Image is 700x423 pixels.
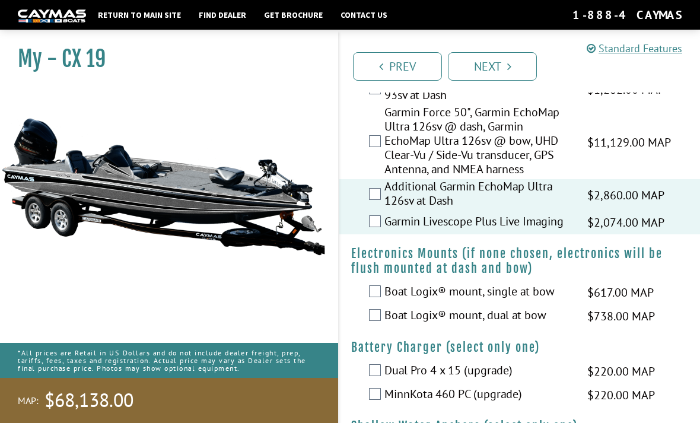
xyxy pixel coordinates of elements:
div: 1-888-4CAYMAS [572,7,682,23]
label: Boat Logix® mount, dual at bow [384,308,572,325]
h4: Electronics Mounts (if none chosen, electronics will be flush mounted at dash and bow) [351,246,688,276]
ul: Pagination [350,50,700,81]
label: Garmin Force 50", Garmin EchoMap Ultra 126sv @ dash, Garmin EchoMap Ultra 126sv @ bow, UHD Clear-... [384,105,572,179]
span: MAP: [18,395,39,407]
a: Standard Features [587,42,682,55]
h4: Battery Charger (select only one) [351,340,688,355]
span: $2,860.00 MAP [587,186,664,204]
p: *All prices are Retail in US Dollars and do not include dealer freight, prep, tariffs, fees, taxe... [18,343,320,379]
label: Boat Logix® mount, single at bow [384,284,572,301]
a: Find Dealer [193,7,252,23]
h1: My - CX 19 [18,46,308,72]
span: $68,138.00 [44,388,133,413]
span: $2,074.00 MAP [587,214,664,231]
label: Additional Garmin EchoMap Ultra 126sv at Dash [384,179,572,211]
img: white-logo-c9c8dbefe5ff5ceceb0f0178aa75bf4bb51f6bca0971e226c86eb53dfe498488.png [18,9,86,22]
label: MinnKota 460 PC (upgrade) [384,387,572,404]
span: $220.00 MAP [587,362,655,380]
span: $617.00 MAP [587,284,654,301]
a: Return to main site [92,7,187,23]
a: Prev [353,52,442,81]
span: $220.00 MAP [587,386,655,404]
a: Get Brochure [258,7,329,23]
label: Dual Pro 4 x 15 (upgrade) [384,363,572,380]
a: Next [448,52,537,81]
label: Garmin Livescope Plus Live Imaging [384,214,572,231]
a: Contact Us [335,7,393,23]
span: $738.00 MAP [587,307,655,325]
span: $11,129.00 MAP [587,133,671,151]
